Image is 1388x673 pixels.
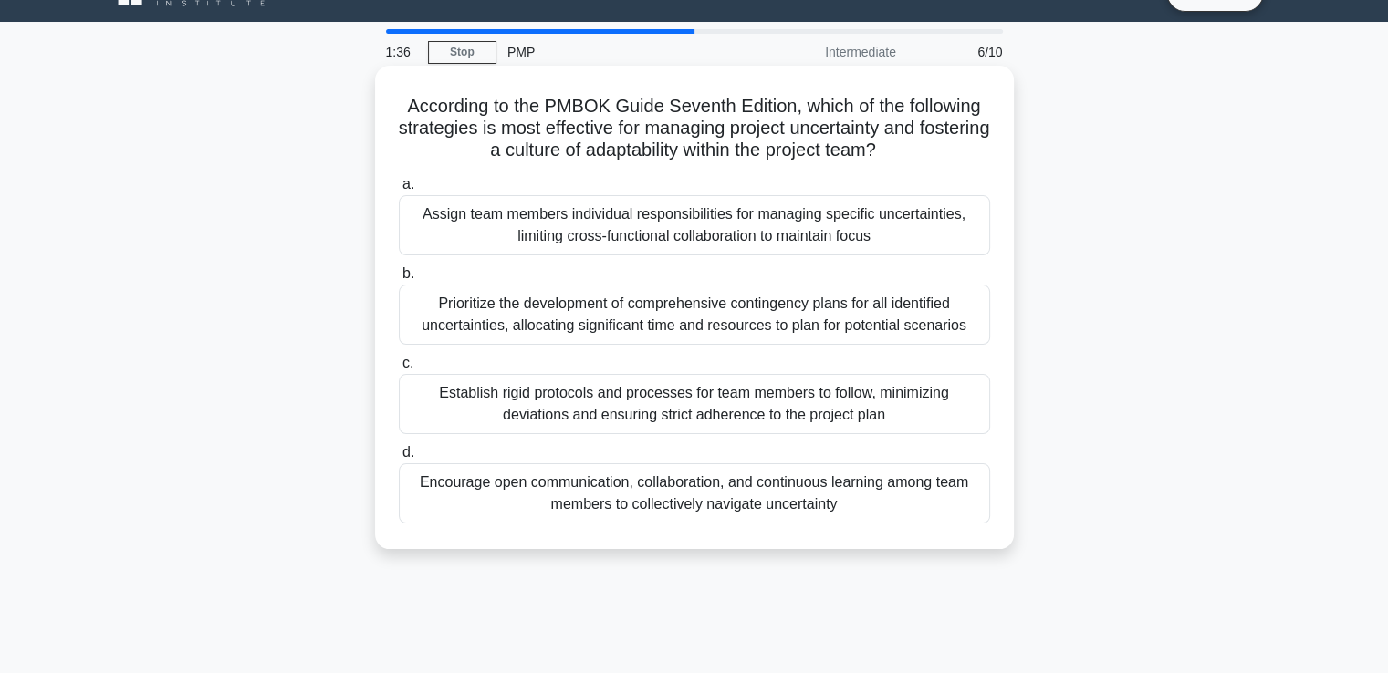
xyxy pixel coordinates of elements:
[375,34,428,70] div: 1:36
[399,463,990,523] div: Encourage open communication, collaboration, and continuous learning among team members to collec...
[399,285,990,345] div: Prioritize the development of comprehensive contingency plans for all identified uncertainties, a...
[907,34,1014,70] div: 6/10
[402,265,414,281] span: b.
[402,176,414,192] span: a.
[397,95,992,162] h5: According to the PMBOK Guide Seventh Edition, which of the following strategies is most effective...
[402,355,413,370] span: c.
[747,34,907,70] div: Intermediate
[399,374,990,434] div: Establish rigid protocols and processes for team members to follow, minimizing deviations and ens...
[399,195,990,255] div: Assign team members individual responsibilities for managing specific uncertainties, limiting cro...
[496,34,747,70] div: PMP
[402,444,414,460] span: d.
[428,41,496,64] a: Stop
